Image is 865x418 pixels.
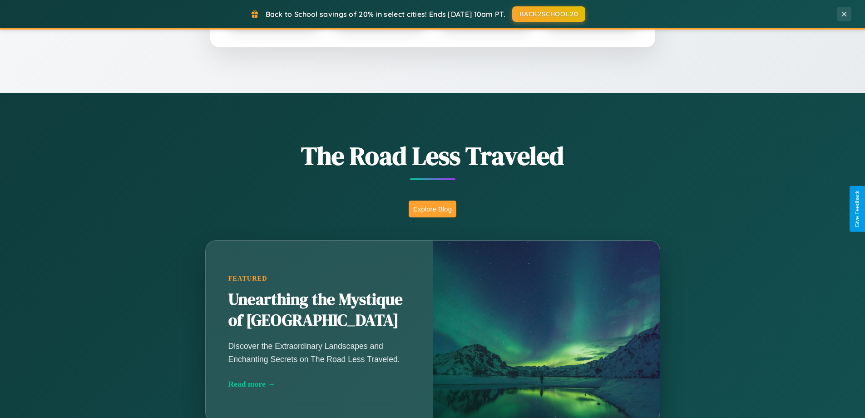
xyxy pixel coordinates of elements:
[512,6,585,22] button: BACK2SCHOOL20
[409,201,456,217] button: Explore Blog
[228,340,410,365] p: Discover the Extraordinary Landscapes and Enchanting Secrets on The Road Less Traveled.
[160,138,705,173] h1: The Road Less Traveled
[228,379,410,389] div: Read more →
[854,191,860,227] div: Give Feedback
[228,275,410,282] div: Featured
[266,10,505,19] span: Back to School savings of 20% in select cities! Ends [DATE] 10am PT.
[228,289,410,331] h2: Unearthing the Mystique of [GEOGRAPHIC_DATA]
